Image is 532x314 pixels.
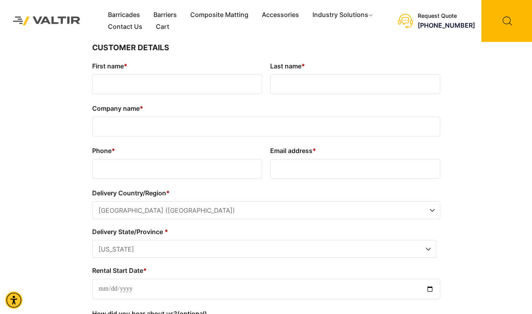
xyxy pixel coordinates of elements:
a: call (888) 496-3625 [418,21,475,29]
label: Rental Start Date [92,264,440,277]
a: Barriers [147,9,184,21]
a: Cart [149,21,176,33]
label: Delivery Country/Region [92,187,440,199]
label: Email address [270,144,440,157]
abbr: required [165,228,168,236]
span: United States (US) [93,202,440,219]
label: Phone [92,144,262,157]
abbr: required [140,104,143,112]
abbr: required [301,62,305,70]
h3: Customer Details [92,42,440,54]
abbr: required [124,62,127,70]
label: Company name [92,102,440,115]
div: Request Quote [418,13,475,19]
a: Industry Solutions [306,9,381,21]
div: Accessibility Menu [5,291,23,309]
abbr: required [312,147,316,155]
span: California [93,240,436,258]
span: Delivery State/Province [92,240,436,258]
a: Accessories [255,9,306,21]
span: Delivery Country/Region [92,201,440,219]
label: Delivery State/Province [92,225,436,238]
label: Last name [270,60,440,72]
img: Valtir Rentals [6,9,87,32]
abbr: required [166,189,170,197]
a: Barricades [101,9,147,21]
abbr: required [112,147,115,155]
abbr: required [143,267,147,274]
label: First name [92,60,262,72]
a: Contact Us [101,21,149,33]
a: Composite Matting [184,9,255,21]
